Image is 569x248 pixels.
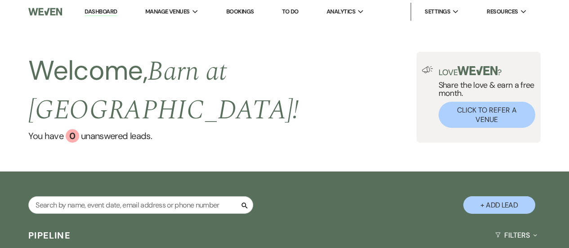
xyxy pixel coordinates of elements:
div: Share the love & earn a free month. [433,66,535,128]
span: Settings [425,7,450,16]
div: 0 [66,129,79,143]
button: Click to Refer a Venue [439,102,535,128]
h3: Pipeline [28,229,71,242]
a: You have 0 unanswered leads. [28,129,417,143]
a: To Do [282,8,299,15]
a: Dashboard [85,8,117,16]
input: Search by name, event date, email address or phone number [28,196,253,214]
span: Manage Venues [145,7,190,16]
img: weven-logo-green.svg [457,66,497,75]
span: Resources [487,7,518,16]
a: Bookings [226,8,254,15]
img: Weven Logo [28,2,62,21]
img: loud-speaker-illustration.svg [422,66,433,73]
span: Analytics [327,7,355,16]
p: Love ? [439,66,535,77]
span: Barn at [GEOGRAPHIC_DATA] ! [28,51,299,131]
button: Filters [492,223,541,247]
button: + Add Lead [463,196,535,214]
h2: Welcome, [28,52,417,129]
